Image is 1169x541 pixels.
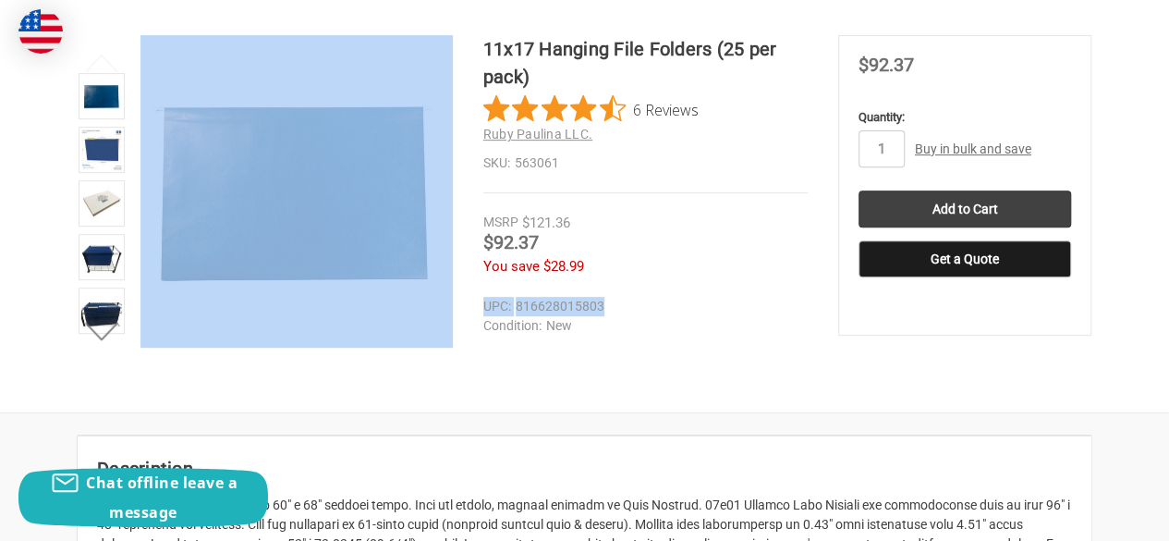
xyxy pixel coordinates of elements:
input: Add to Cart [858,191,1071,227]
span: Chat offline leave a message [86,473,237,523]
img: 11x17 Hanging File Folders (25 per pack) [81,183,122,224]
span: $92.37 [858,54,914,76]
dt: UPC: [483,297,511,316]
img: 11x17 Hanging File Folders (25 per pack) [81,129,122,170]
dt: SKU: [483,154,510,173]
span: $121.36 [522,215,570,231]
img: 11x17 Hanging File Folders [140,35,453,348]
label: Quantity: [858,108,1071,127]
a: Ruby Paulina LLC. [483,127,592,141]
h1: 11x17 Hanging File Folders (25 per pack) [483,35,808,91]
dd: 563061 [483,154,808,173]
span: $28.99 [543,258,584,275]
img: duty and tax information for United States [18,9,63,54]
img: 11x17 Hanging File Folders (25 per pack) [81,290,122,331]
button: Rated 4.5 out of 5 stars from 6 reviews. Jump to reviews. [483,95,699,123]
img: 11x17 Hanging File Folders (25 per pack) [81,237,122,277]
div: MSRP [483,213,518,232]
button: Get a Quote [858,240,1071,277]
dt: Condition: [483,316,542,336]
button: Chat offline leave a message [18,468,268,527]
a: Buy in bulk and save [915,141,1031,156]
dd: New [483,316,799,336]
span: $92.37 [483,231,539,253]
img: 11x17 Hanging File Folders [81,76,122,117]
button: Next [74,313,130,350]
iframe: Google Customer Reviews [1017,491,1169,541]
button: Previous [74,44,130,81]
h2: Description [97,455,1072,483]
span: 6 Reviews [633,95,699,123]
span: You save [483,258,540,275]
dd: 816628015803 [483,297,799,316]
